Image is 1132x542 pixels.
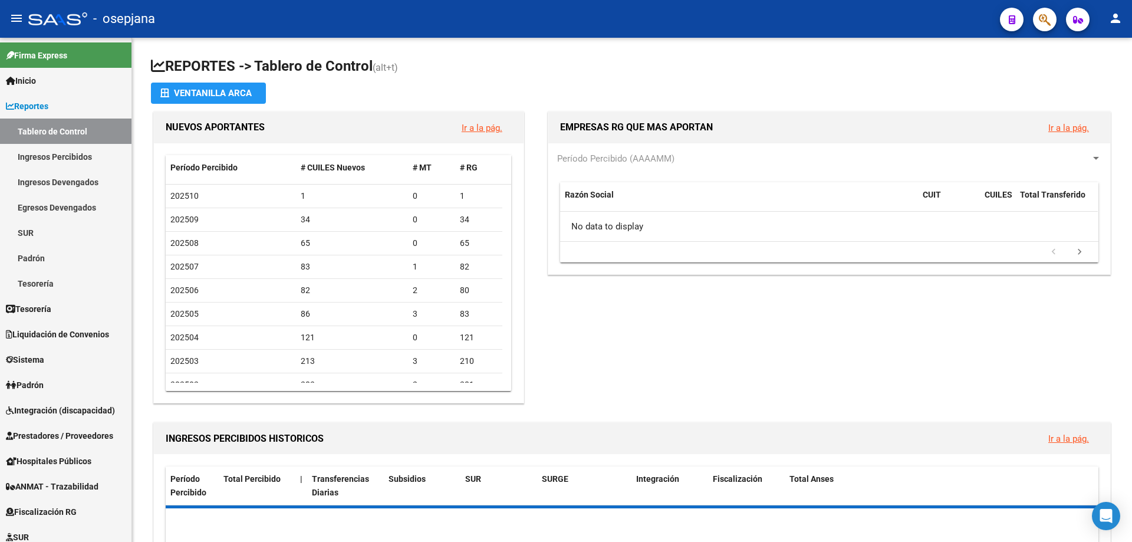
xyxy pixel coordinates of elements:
div: Ventanilla ARCA [160,83,256,104]
span: CUIT [923,190,941,199]
span: 202509 [170,215,199,224]
span: - osepjana [93,6,155,32]
datatable-header-cell: Total Anses [785,467,1089,505]
datatable-header-cell: SURGE [537,467,631,505]
datatable-header-cell: Transferencias Diarias [307,467,384,505]
span: 202510 [170,191,199,201]
div: 80 [460,284,498,297]
span: # CUILES Nuevos [301,163,365,172]
span: Razón Social [565,190,614,199]
div: 1 [301,189,404,203]
span: Total Percibido [223,474,281,484]
span: Liquidación de Convenios [6,328,109,341]
mat-icon: person [1108,11,1123,25]
span: # MT [413,163,432,172]
datatable-header-cell: CUIT [918,182,980,221]
span: Fiscalización [713,474,762,484]
div: 210 [460,354,498,368]
span: Fiscalización RG [6,505,77,518]
div: 82 [301,284,404,297]
a: Ir a la pág. [1048,123,1089,133]
datatable-header-cell: # RG [455,155,502,180]
div: No data to display [560,212,1098,241]
div: 83 [301,260,404,274]
span: Transferencias Diarias [312,474,369,497]
datatable-header-cell: SUR [460,467,537,505]
datatable-header-cell: Subsidios [384,467,460,505]
div: 283 [301,378,404,392]
button: Ir a la pág. [1039,117,1098,139]
div: 1 [413,260,450,274]
datatable-header-cell: Período Percibido [166,155,296,180]
span: (alt+t) [373,62,398,73]
span: Hospitales Públicos [6,455,91,468]
div: 121 [301,331,404,344]
div: 2 [413,284,450,297]
div: 0 [413,213,450,226]
span: 202505 [170,309,199,318]
div: 2 [413,378,450,392]
h1: REPORTES -> Tablero de Control [151,57,1113,77]
span: Tesorería [6,303,51,316]
div: 82 [460,260,498,274]
span: Prestadores / Proveedores [6,429,113,442]
span: 202506 [170,285,199,295]
span: 202502 [170,380,199,389]
span: Período Percibido [170,163,238,172]
span: Sistema [6,353,44,366]
datatable-header-cell: Integración [631,467,708,505]
datatable-header-cell: Fiscalización [708,467,785,505]
span: Período Percibido (AAAAMM) [557,153,674,164]
div: 34 [460,213,498,226]
div: 1 [460,189,498,203]
span: Subsidios [389,474,426,484]
div: 0 [413,189,450,203]
span: CUILES [985,190,1012,199]
button: Ir a la pág. [452,117,512,139]
datatable-header-cell: # CUILES Nuevos [296,155,409,180]
span: Integración [636,474,679,484]
span: Total Anses [789,474,834,484]
div: 0 [413,236,450,250]
div: 86 [301,307,404,321]
div: 281 [460,378,498,392]
div: 3 [413,354,450,368]
a: Ir a la pág. [462,123,502,133]
datatable-header-cell: Total Transferido [1015,182,1098,221]
span: EMPRESAS RG QUE MAS APORTAN [560,121,713,133]
div: 0 [413,331,450,344]
span: Período Percibido [170,474,206,497]
div: Open Intercom Messenger [1092,502,1120,530]
span: 202507 [170,262,199,271]
datatable-header-cell: # MT [408,155,455,180]
span: Firma Express [6,49,67,62]
div: 65 [460,236,498,250]
span: NUEVOS APORTANTES [166,121,265,133]
span: | [300,474,302,484]
span: Total Transferido [1020,190,1085,199]
button: Ventanilla ARCA [151,83,266,104]
mat-icon: menu [9,11,24,25]
datatable-header-cell: Razón Social [560,182,918,221]
div: 3 [413,307,450,321]
a: go to next page [1068,246,1091,259]
span: ANMAT - Trazabilidad [6,480,98,493]
a: Ir a la pág. [1048,433,1089,444]
span: Integración (discapacidad) [6,404,115,417]
div: 213 [301,354,404,368]
datatable-header-cell: Período Percibido [166,467,219,505]
span: 202503 [170,356,199,366]
span: # RG [460,163,478,172]
datatable-header-cell: | [295,467,307,505]
button: Ir a la pág. [1039,428,1098,449]
datatable-header-cell: Total Percibido [219,467,295,505]
span: INGRESOS PERCIBIDOS HISTORICOS [166,433,324,444]
div: 34 [301,213,404,226]
span: Reportes [6,100,48,113]
div: 83 [460,307,498,321]
a: go to previous page [1042,246,1065,259]
span: Inicio [6,74,36,87]
span: SURGE [542,474,568,484]
span: Padrón [6,379,44,392]
span: SUR [465,474,481,484]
